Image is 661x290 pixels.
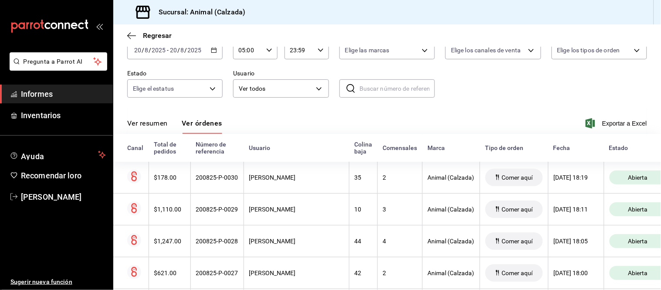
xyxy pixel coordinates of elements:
font: Total de pedidos [154,141,176,155]
font: 200825-P-0028 [196,238,238,245]
font: 3 [383,206,386,213]
font: Ayuda [21,152,44,161]
font: Pregunta a Parrot AI [24,58,83,65]
input: -- [180,47,185,54]
font: [PERSON_NAME] [249,270,296,276]
font: 200825-P-0030 [196,174,238,181]
font: Inventarios [21,111,61,120]
font: Elige los canales de venta [451,47,521,54]
font: Canal [127,144,143,151]
font: [DATE] 18:05 [554,238,588,245]
font: Estado [609,144,628,151]
font: [PERSON_NAME] [21,192,82,201]
font: 2 [383,174,386,181]
font: Usuario [233,70,254,77]
font: / [177,47,180,54]
input: Buscar número de referencia [359,80,435,97]
font: [PERSON_NAME] [249,174,296,181]
font: 42 [355,270,362,276]
font: 44 [355,238,362,245]
font: Comensales [383,144,417,151]
font: Elige el estatus [133,85,174,92]
font: Animal (Calzada) [428,206,475,213]
font: / [185,47,187,54]
button: Regresar [127,31,172,40]
input: -- [134,47,142,54]
font: Marca [427,144,445,151]
font: 35 [355,174,362,181]
font: Comer aquí [502,174,533,181]
button: Pregunta a Parrot AI [10,52,107,71]
font: $1,110.00 [154,206,182,213]
font: Abierta [628,270,648,276]
font: $621.00 [154,270,177,276]
font: [DATE] 18:11 [554,206,588,213]
font: 2 [383,270,386,276]
font: Número de referencia [196,141,226,155]
font: 4 [383,238,386,245]
font: Regresar [143,31,172,40]
font: / [142,47,144,54]
font: Animal (Calzada) [428,174,475,181]
input: ---- [187,47,202,54]
font: Sugerir nueva función [10,278,72,285]
a: Pregunta a Parrot AI [6,63,107,72]
font: Comer aquí [502,206,533,213]
input: ---- [151,47,166,54]
font: Ver órdenes [182,119,222,127]
font: $178.00 [154,174,177,181]
font: Informes [21,89,53,99]
font: Exportar a Excel [602,120,647,127]
font: / [149,47,151,54]
font: $1,247.00 [154,238,182,245]
font: Estado [127,70,147,77]
font: Comer aquí [502,270,533,276]
font: [PERSON_NAME] [249,238,296,245]
font: Comer aquí [502,238,533,245]
font: [DATE] 18:19 [554,174,588,181]
font: Abierta [628,238,648,245]
font: Ver todos [239,85,265,92]
font: Tipo de orden [485,144,523,151]
button: abrir_cajón_menú [96,23,103,30]
font: Fecha [553,144,570,151]
font: Usuario [249,144,270,151]
font: 200825-P-0027 [196,270,238,276]
button: Exportar a Excel [587,118,647,129]
div: pestañas de navegación [127,119,222,134]
font: Abierta [628,174,648,181]
font: - [167,47,169,54]
font: Ver resumen [127,119,168,127]
font: Colina baja [354,141,372,155]
font: [DATE] 18:00 [554,270,588,276]
font: Sucursal: Animal (Calzada) [159,8,245,16]
font: Elige las marcas [345,47,390,54]
input: -- [169,47,177,54]
font: Animal (Calzada) [428,270,475,276]
font: Recomendar loro [21,171,81,180]
font: [PERSON_NAME] [249,206,296,213]
font: 10 [355,206,362,213]
input: -- [144,47,149,54]
font: Abierta [628,206,648,213]
font: 200825-P-0029 [196,206,238,213]
font: Elige los tipos de orden [557,47,620,54]
font: Animal (Calzada) [428,238,475,245]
